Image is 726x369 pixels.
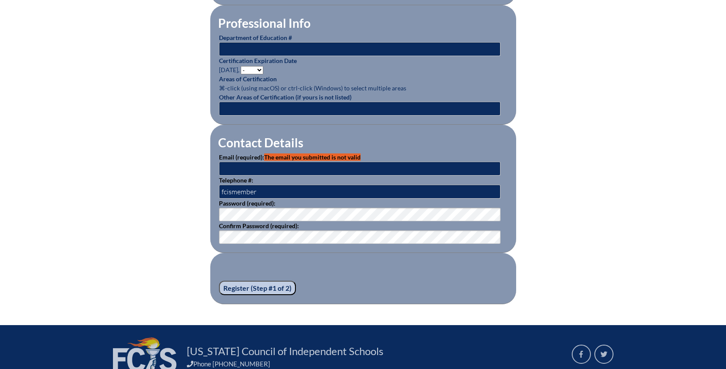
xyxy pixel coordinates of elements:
label: Department of Education # [219,34,292,41]
label: Certification Expiration Date [219,57,297,64]
div: Phone [PHONE_NUMBER] [187,360,561,368]
p: ⌘-click (using macOS) or ctrl-click (Windows) to select multiple areas [219,74,507,93]
legend: Contact Details [217,135,304,150]
span: The email you submitted is not valid [264,153,361,161]
label: Telephone #: [219,176,253,184]
span: [DATE], [219,66,239,73]
a: [US_STATE] Council of Independent Schools [183,344,387,358]
label: Other Areas of Certification (if yours is not listed) [219,93,351,101]
label: Email (required): [219,153,361,161]
legend: Professional Info [217,16,312,30]
input: Register (Step #1 of 2) [219,281,296,296]
label: Areas of Certification [219,75,277,83]
label: Confirm Password (required): [219,222,299,229]
label: Password (required): [219,199,275,207]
